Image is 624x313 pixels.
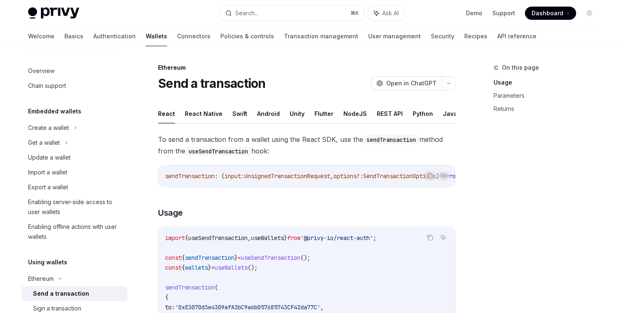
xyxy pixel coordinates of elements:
[466,9,482,17] a: Demo
[33,289,89,299] div: Send a transaction
[28,66,54,76] div: Overview
[382,9,399,17] span: Ask AI
[232,104,247,123] button: Swift
[287,234,300,242] span: from
[386,79,437,87] span: Open in ChatGPT
[21,219,127,244] a: Enabling offline actions with user wallets
[28,26,54,46] a: Welcome
[431,26,454,46] a: Security
[211,264,215,271] span: =
[185,147,251,156] code: useSendTransaction
[300,234,373,242] span: '@privy-io/react-auth'
[165,284,215,291] span: sendTransaction
[290,104,305,123] button: Unity
[165,234,185,242] span: import
[492,9,515,17] a: Support
[532,9,563,17] span: Dashboard
[333,172,357,180] span: options
[413,104,433,123] button: Python
[165,254,182,261] span: const
[343,104,367,123] button: NodeJS
[373,234,376,242] span: ;
[248,234,251,242] span: ,
[208,264,211,271] span: }
[185,254,234,261] span: sendTransaction
[158,207,183,219] span: Usage
[28,257,67,267] h5: Using wallets
[371,76,442,90] button: Open in ChatGPT
[241,254,300,261] span: useSendTransaction
[64,26,83,46] a: Basics
[185,234,188,242] span: {
[234,254,238,261] span: }
[244,172,330,180] span: UnsignedTransactionRequest
[525,7,576,20] a: Dashboard
[165,294,168,301] span: {
[241,172,244,180] span: :
[185,264,208,271] span: wallets
[177,26,210,46] a: Connectors
[158,134,456,157] span: To send a transaction from a wallet using the React SDK, use the method from the hook:
[165,264,182,271] span: const
[583,7,596,20] button: Toggle dark mode
[28,81,66,91] div: Chain support
[28,106,81,116] h5: Embedded wallets
[21,150,127,165] a: Update a wallet
[438,170,449,181] button: Ask AI
[220,6,364,21] button: Search...⌘K
[438,232,449,243] button: Ask AI
[165,172,215,180] span: sendTransaction
[28,167,67,177] div: Import a wallet
[28,274,54,284] div: Ethereum
[158,76,266,91] h1: Send a transaction
[28,7,79,19] img: light logo
[257,104,280,123] button: Android
[21,195,127,219] a: Enabling server-side access to user wallets
[300,254,310,261] span: ();
[368,26,421,46] a: User management
[443,104,457,123] button: Java
[314,104,333,123] button: Flutter
[464,26,487,46] a: Recipes
[28,138,60,148] div: Get a wallet
[350,10,359,16] span: ⌘ K
[494,89,603,102] a: Parameters
[436,172,439,180] span: )
[28,197,122,217] div: Enabling server-side access to user wallets
[93,26,136,46] a: Authentication
[235,8,258,18] div: Search...
[215,264,248,271] span: useWallets
[377,104,403,123] button: REST API
[357,172,363,180] span: ?:
[425,170,435,181] button: Copy the contents from the code block
[182,254,185,261] span: {
[21,180,127,195] a: Export a wallet
[502,63,539,73] span: On this page
[494,76,603,89] a: Usage
[28,153,71,162] div: Update a wallet
[497,26,537,46] a: API reference
[225,172,241,180] span: input
[188,234,248,242] span: useSendTransaction
[21,286,127,301] a: Send a transaction
[175,304,320,311] span: '0xE3070d3e4309afA3bC9a6b057685743CF42da77C'
[425,232,435,243] button: Copy the contents from the code block
[220,26,274,46] a: Policies & controls
[21,64,127,78] a: Overview
[284,234,287,242] span: }
[494,102,603,115] a: Returns
[185,104,222,123] button: React Native
[320,304,324,311] span: ,
[21,165,127,180] a: Import a wallet
[368,6,404,21] button: Ask AI
[165,304,175,311] span: to:
[238,254,241,261] span: =
[251,234,284,242] span: useWallets
[21,78,127,93] a: Chain support
[363,135,419,144] code: sendTransaction
[284,26,358,46] a: Transaction management
[28,222,122,242] div: Enabling offline actions with user wallets
[158,104,175,123] button: React
[248,264,258,271] span: ();
[182,264,185,271] span: {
